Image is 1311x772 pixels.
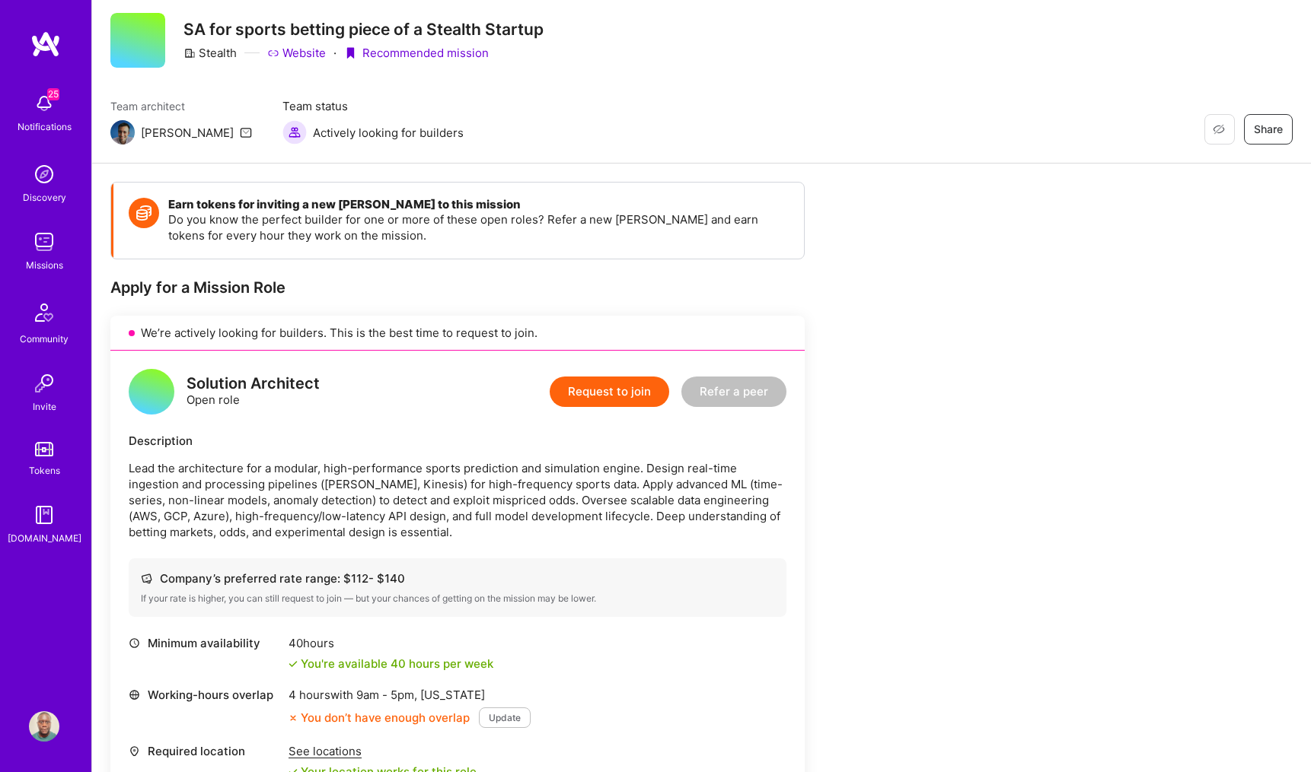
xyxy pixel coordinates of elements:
[479,707,531,728] button: Update
[353,688,420,702] span: 9am - 5pm ,
[20,331,69,347] div: Community
[129,687,281,703] div: Working-hours overlap
[141,593,774,605] div: If your rate is higher, you can still request to join — but your chances of getting on the missio...
[129,743,281,759] div: Required location
[26,294,62,331] img: Community
[35,442,53,456] img: tokens
[141,125,234,141] div: [PERSON_NAME]
[29,368,59,399] img: Invite
[29,500,59,530] img: guide book
[141,570,774,586] div: Company’s preferred rate range: $ 112 - $ 140
[183,45,237,61] div: Stealth
[29,227,59,257] img: teamwork
[313,125,464,141] span: Actively looking for builders
[8,530,81,546] div: [DOMAIN_NAME]
[681,376,786,407] button: Refer a peer
[129,460,786,540] p: Lead the architecture for a modular, high-performance sports prediction and simulation engine. De...
[289,713,298,723] i: icon CloseOrange
[183,20,544,39] h3: SA for sports betting piece of a Stealth Startup
[289,635,493,651] div: 40 hours
[289,687,531,703] div: 4 hours with [US_STATE]
[30,30,61,58] img: logo
[23,189,66,205] div: Discovery
[267,45,326,61] a: Website
[29,159,59,189] img: discovery
[110,120,135,145] img: Team Architect
[129,637,140,649] i: icon Clock
[289,743,477,759] div: See locations
[129,689,140,701] i: icon World
[141,573,152,584] i: icon Cash
[29,88,59,119] img: bell
[18,119,72,135] div: Notifications
[183,47,196,59] i: icon CompanyGray
[1254,122,1283,137] span: Share
[289,710,470,726] div: You don’t have enough overlap
[29,462,60,478] div: Tokens
[187,376,320,392] div: Solution Architect
[29,711,59,742] img: User Avatar
[110,98,252,114] span: Team architect
[344,45,489,61] div: Recommended mission
[1244,114,1293,145] button: Share
[333,45,337,61] div: ·
[282,98,464,114] span: Team status
[25,711,63,742] a: User Avatar
[47,88,59,100] span: 25
[110,278,805,297] div: Apply for a Mission Role
[550,376,669,407] button: Request to join
[1213,123,1225,135] i: icon EyeClosed
[129,433,786,449] div: Description
[344,47,356,59] i: icon PurpleRibbon
[282,120,307,145] img: Actively looking for builders
[168,198,789,211] h4: Earn tokens for inviting a new [PERSON_NAME] to this mission
[26,257,63,273] div: Missions
[129,745,140,757] i: icon Location
[110,316,805,351] div: We’re actively looking for builders. This is the best time to request to join.
[33,399,56,415] div: Invite
[187,376,320,408] div: Open role
[289,659,298,669] i: icon Check
[240,126,252,138] i: icon Mail
[129,635,281,651] div: Minimum availability
[289,656,493,672] div: You're available 40 hours per week
[129,198,159,228] img: Token icon
[168,211,789,243] p: Do you know the perfect builder for one or more of these open roles? Refer a new [PERSON_NAME] an...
